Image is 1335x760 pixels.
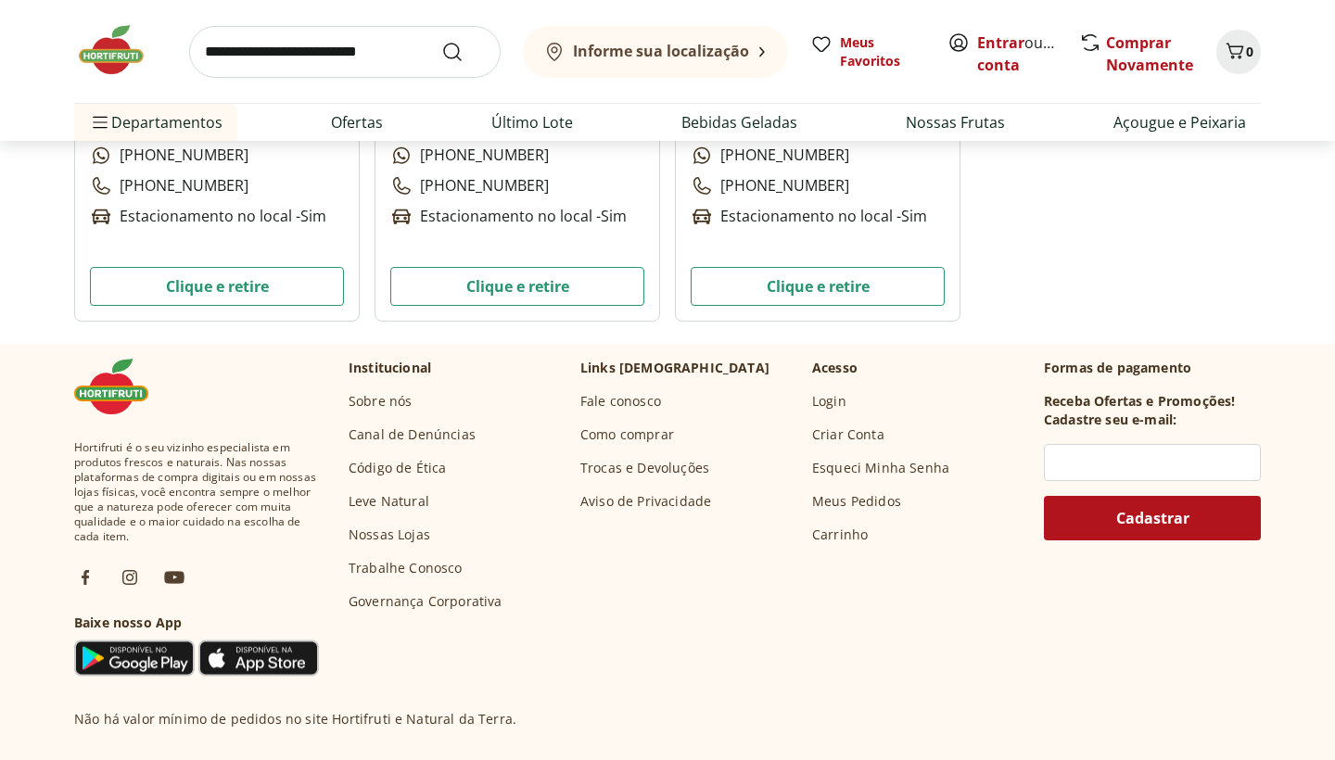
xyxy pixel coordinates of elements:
[189,26,501,78] input: search
[573,41,749,61] b: Informe sua localização
[89,100,111,145] button: Menu
[977,32,1079,75] a: Criar conta
[90,144,248,167] p: [PHONE_NUMBER]
[90,267,344,306] button: Clique e retire
[74,440,319,544] span: Hortifruti é o seu vizinho especialista em produtos frescos e naturais. Nas nossas plataformas de...
[906,111,1005,133] a: Nossas Frutas
[977,32,1024,53] a: Entrar
[1044,392,1235,411] h3: Receba Ofertas e Promoções!
[977,32,1060,76] span: ou
[74,710,516,728] p: Não há valor mínimo de pedidos no site Hortifruti e Natural da Terra.
[691,144,849,167] p: [PHONE_NUMBER]
[1246,43,1253,60] span: 0
[74,566,96,589] img: fb
[349,459,446,477] a: Código de Ética
[1044,496,1261,540] button: Cadastrar
[580,392,661,411] a: Fale conosco
[691,267,945,306] button: Clique e retire
[523,26,788,78] button: Informe sua localização
[74,614,319,632] h3: Baixe nosso App
[491,111,573,133] a: Último Lote
[812,359,858,377] p: Acesso
[1106,32,1193,75] a: Comprar Novamente
[1216,30,1261,74] button: Carrinho
[163,566,185,589] img: ytb
[580,425,674,444] a: Como comprar
[580,459,709,477] a: Trocas e Devoluções
[390,174,549,197] p: [PHONE_NUMBER]
[90,174,248,197] p: [PHONE_NUMBER]
[390,144,549,167] p: [PHONE_NUMBER]
[1113,111,1246,133] a: Açougue e Peixaria
[580,492,711,511] a: Aviso de Privacidade
[198,640,319,677] img: App Store Icon
[74,640,195,677] img: Google Play Icon
[691,205,927,228] p: Estacionamento no local - Sim
[691,174,849,197] p: [PHONE_NUMBER]
[812,492,901,511] a: Meus Pedidos
[681,111,797,133] a: Bebidas Geladas
[812,526,868,544] a: Carrinho
[840,33,925,70] span: Meus Favoritos
[390,267,644,306] button: Clique e retire
[74,359,167,414] img: Hortifruti
[349,492,429,511] a: Leve Natural
[349,592,502,611] a: Governança Corporativa
[810,33,925,70] a: Meus Favoritos
[349,425,476,444] a: Canal de Denúncias
[331,111,383,133] a: Ofertas
[390,205,627,228] p: Estacionamento no local - Sim
[1116,511,1189,526] span: Cadastrar
[580,359,769,377] p: Links [DEMOGRAPHIC_DATA]
[349,559,463,577] a: Trabalhe Conosco
[349,526,430,544] a: Nossas Lojas
[812,459,949,477] a: Esqueci Minha Senha
[89,100,222,145] span: Departamentos
[349,392,412,411] a: Sobre nós
[1044,411,1176,429] h3: Cadastre seu e-mail:
[441,41,486,63] button: Submit Search
[74,22,167,78] img: Hortifruti
[90,205,326,228] p: Estacionamento no local - Sim
[1044,359,1261,377] p: Formas de pagamento
[119,566,141,589] img: ig
[349,359,431,377] p: Institucional
[812,392,846,411] a: Login
[812,425,884,444] a: Criar Conta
